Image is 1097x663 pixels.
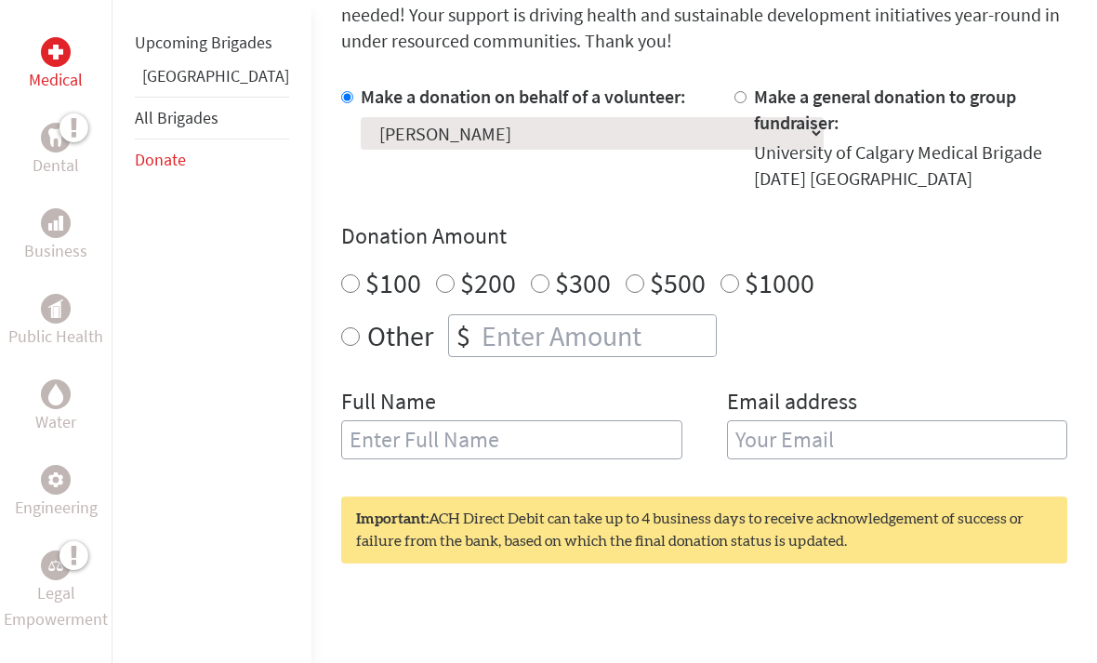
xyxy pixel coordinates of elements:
label: $100 [365,265,421,300]
a: Upcoming Brigades [135,32,272,53]
a: Public HealthPublic Health [8,294,103,350]
div: Public Health [41,294,71,324]
img: Business [48,216,63,231]
p: Water [35,409,76,435]
p: Medical [29,67,83,93]
p: Dental [33,152,79,179]
a: DentalDental [33,123,79,179]
a: All Brigades [135,107,218,128]
strong: Important: [356,511,429,526]
img: Water [48,383,63,404]
input: Enter Amount [478,315,716,356]
li: Donate [135,139,289,180]
label: $1000 [745,265,814,300]
label: Full Name [341,387,436,420]
label: Email address [727,387,857,420]
input: Your Email [727,420,1068,459]
a: [GEOGRAPHIC_DATA] [142,65,289,86]
a: WaterWater [35,379,76,435]
div: Legal Empowerment [41,550,71,580]
label: Make a general donation to group fundraiser: [754,85,1016,134]
a: EngineeringEngineering [15,465,98,521]
div: Medical [41,37,71,67]
li: Panama [135,63,289,97]
img: Engineering [48,472,63,487]
div: $ [449,315,478,356]
img: Public Health [48,299,63,318]
label: Other [367,314,433,357]
p: Legal Empowerment [4,580,108,632]
h4: Donation Amount [341,221,1067,251]
img: Dental [48,128,63,146]
div: University of Calgary Medical Brigade [DATE] [GEOGRAPHIC_DATA] [754,139,1068,192]
img: Legal Empowerment [48,560,63,571]
label: $200 [460,265,516,300]
a: BusinessBusiness [24,208,87,264]
a: Legal EmpowermentLegal Empowerment [4,550,108,632]
div: Engineering [41,465,71,495]
p: Business [24,238,87,264]
li: All Brigades [135,97,289,139]
div: Water [41,379,71,409]
img: Medical [48,45,63,60]
label: Make a donation on behalf of a volunteer: [361,85,686,108]
label: $500 [650,265,706,300]
p: Public Health [8,324,103,350]
li: Upcoming Brigades [135,22,289,63]
input: Enter Full Name [341,420,682,459]
div: Business [41,208,71,238]
label: $300 [555,265,611,300]
div: ACH Direct Debit can take up to 4 business days to receive acknowledgement of success or failure ... [341,497,1067,564]
a: MedicalMedical [29,37,83,93]
a: Donate [135,149,186,170]
div: Dental [41,123,71,152]
p: Engineering [15,495,98,521]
